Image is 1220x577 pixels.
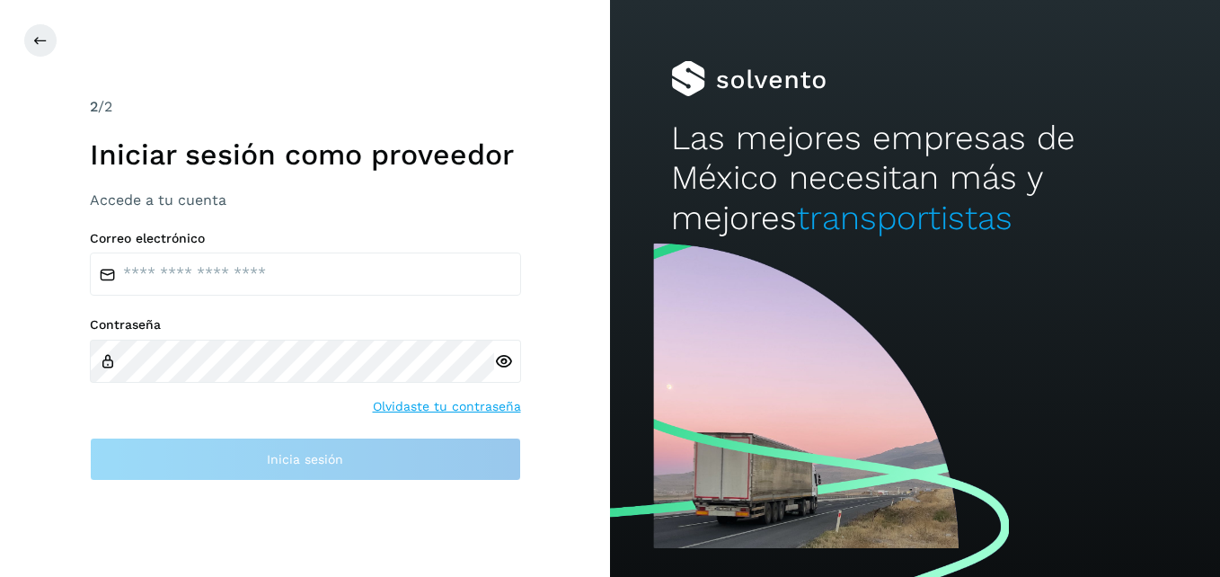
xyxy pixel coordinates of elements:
a: Olvidaste tu contraseña [373,397,521,416]
label: Correo electrónico [90,231,521,246]
span: 2 [90,98,98,115]
button: Inicia sesión [90,438,521,481]
h3: Accede a tu cuenta [90,191,521,209]
h1: Iniciar sesión como proveedor [90,138,521,172]
h2: Las mejores empresas de México necesitan más y mejores [671,119,1159,238]
span: transportistas [797,199,1012,237]
label: Contraseña [90,317,521,333]
div: /2 [90,96,521,118]
span: Inicia sesión [267,453,343,466]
